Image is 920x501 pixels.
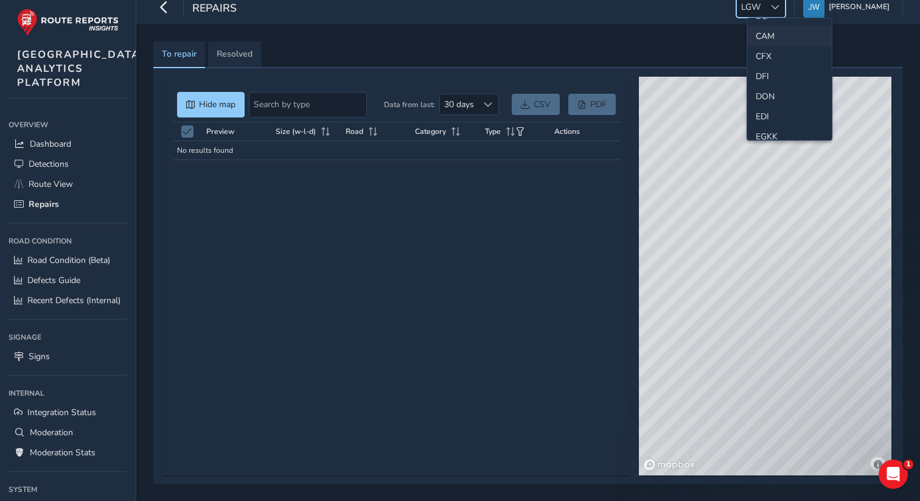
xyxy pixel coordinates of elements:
span: Type [485,127,501,136]
span: [GEOGRAPHIC_DATA] ANALYTICS PLATFORM [17,47,145,89]
a: Signs [9,346,127,366]
label: Data from last: [384,97,435,111]
span: Defects Guide [27,275,80,286]
a: Repairs [9,194,127,214]
span: Integration Status [27,407,96,418]
a: Defects Guide [9,270,127,290]
span: Road [346,127,363,136]
td: No results found [173,141,620,160]
a: Route View [9,174,127,194]
span: Road Condition (Beta) [27,254,110,266]
span: To repair [162,50,197,58]
span: 1 [904,460,913,469]
span: Signs [29,351,50,362]
button: Filter [516,127,524,136]
span: Route View [29,178,73,190]
span: Repairs [192,1,237,18]
li: DFI [747,66,832,86]
span: Hide map [199,99,235,110]
span: Repairs [29,198,59,210]
div: Road Condition [9,232,127,250]
span: Preview [206,127,234,136]
li: DON [747,86,832,107]
a: Detections [9,154,127,174]
span: Recent Defects (Internal) [27,295,120,306]
span: Size (w-l-d) [276,127,316,136]
iframe: Intercom live chat [879,460,908,489]
span: Detections [29,158,69,170]
input: Search by type [249,92,367,117]
a: Integration Status [9,402,127,422]
div: Signage [9,328,127,346]
button: Hide map [177,92,245,117]
span: 30 days [440,94,478,114]
span: Moderation Stats [30,447,96,458]
li: EGKK [747,127,832,147]
span: Category [415,127,446,136]
img: rr logo [17,9,119,36]
a: Dashboard [9,134,127,154]
li: EDI [747,107,832,127]
a: Moderation [9,422,127,443]
span: Dashboard [30,138,71,150]
a: Road Condition (Beta) [9,250,127,270]
div: Internal [9,384,127,402]
span: Actions [554,127,580,136]
div: System [9,480,127,499]
li: CAM [747,26,832,46]
a: Recent Defects (Internal) [9,290,127,310]
a: CSV [512,94,560,115]
a: Moderation Stats [9,443,127,463]
span: Resolved [217,50,253,58]
div: Overview [9,116,127,134]
span: Moderation [30,427,73,438]
li: CFX [747,46,832,66]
